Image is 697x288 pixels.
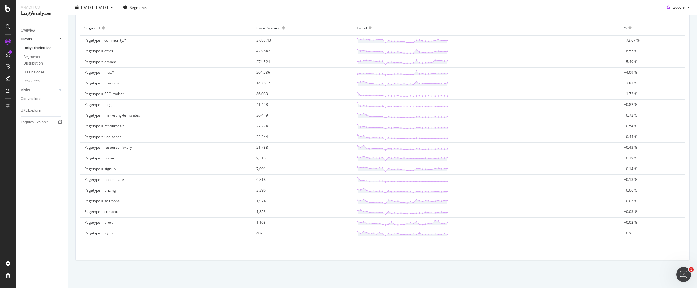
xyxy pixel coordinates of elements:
span: 36,419 [256,113,268,118]
div: Visits [21,87,30,93]
a: Resources [24,78,63,84]
span: +0 % [624,230,632,236]
span: Pagetype = boiler-plate [84,177,124,182]
span: +0.72 % [624,113,637,118]
span: Pagetype = other [84,48,113,54]
span: Pagetype = pricing [84,188,116,193]
span: 3,683,431 [256,38,273,43]
span: 402 [256,230,263,236]
span: Google [673,5,685,10]
div: Daily Distribution [24,45,52,51]
a: HTTP Codes [24,69,63,76]
span: +73.67 % [624,38,640,43]
span: +0.06 % [624,188,637,193]
span: Pagetype = signup [84,166,116,171]
span: 1,974 [256,198,266,204]
span: Pagetype = resources/* [84,123,125,129]
div: LogAnalyzer [21,10,63,17]
div: Logfiles Explorer [21,119,48,125]
div: Crawl Volume [256,23,280,33]
span: Pagetype = files/* [84,70,115,75]
div: % [624,23,627,33]
span: +0.13 % [624,177,637,182]
span: 140,612 [256,80,270,86]
span: +0.14 % [624,166,637,171]
span: 1 [689,267,694,272]
span: 3,396 [256,188,266,193]
button: [DATE] - [DATE] [73,2,115,12]
span: Pagetype = home [84,155,114,161]
span: Pagetype = resource-library [84,145,132,150]
span: +0.02 % [624,220,637,225]
a: Conversions [21,96,63,102]
span: Pagetype = community/* [84,38,127,43]
span: Pagetype = SEO-tools/* [84,91,124,96]
span: 204,736 [256,70,270,75]
span: 21,788 [256,145,268,150]
span: 1,168 [256,220,266,225]
a: Logfiles Explorer [21,119,63,125]
div: Segments Distribution [24,54,57,67]
span: +0.82 % [624,102,637,107]
span: Pagetype = products [84,80,119,86]
div: HTTP Codes [24,69,44,76]
span: 41,458 [256,102,268,107]
span: Pagetype = embed [84,59,116,64]
span: +2.81 % [624,80,637,86]
a: Daily Distribution [24,45,63,51]
div: Trend [357,23,367,33]
div: Analytics [21,5,63,10]
span: +0.03 % [624,209,637,214]
span: Segments [130,5,147,10]
span: +0.44 % [624,134,637,139]
div: Segment [84,23,100,33]
a: Crawls [21,36,57,43]
iframe: Intercom live chat [676,267,691,282]
span: +0.54 % [624,123,637,129]
span: Pagetype = proto [84,220,113,225]
span: 22,244 [256,134,268,139]
a: URL Explorer [21,107,63,114]
span: Pagetype = blog [84,102,112,107]
a: Overview [21,27,63,34]
span: 428,842 [256,48,270,54]
span: 274,524 [256,59,270,64]
span: 27,274 [256,123,268,129]
span: Pagetype = solutions [84,198,120,204]
span: 6,818 [256,177,266,182]
span: 86,033 [256,91,268,96]
span: Pagetype = login [84,230,113,236]
button: Google [664,2,692,12]
span: +4.09 % [624,70,637,75]
a: Segments Distribution [24,54,63,67]
a: Visits [21,87,57,93]
span: +1.72 % [624,91,637,96]
div: URL Explorer [21,107,42,114]
div: Resources [24,78,40,84]
span: [DATE] - [DATE] [81,5,108,10]
span: Pagetype = use-cases [84,134,121,139]
span: +0.43 % [624,145,637,150]
div: Crawls [21,36,32,43]
span: +5.49 % [624,59,637,64]
span: 9,515 [256,155,266,161]
span: +8.57 % [624,48,637,54]
span: Pagetype = compare [84,209,120,214]
button: Segments [120,2,149,12]
span: +0.19 % [624,155,637,161]
div: Conversions [21,96,41,102]
span: 7,091 [256,166,266,171]
span: +0.03 % [624,198,637,204]
span: 1,853 [256,209,266,214]
div: Overview [21,27,35,34]
span: Pagetype = marketing-templates [84,113,140,118]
